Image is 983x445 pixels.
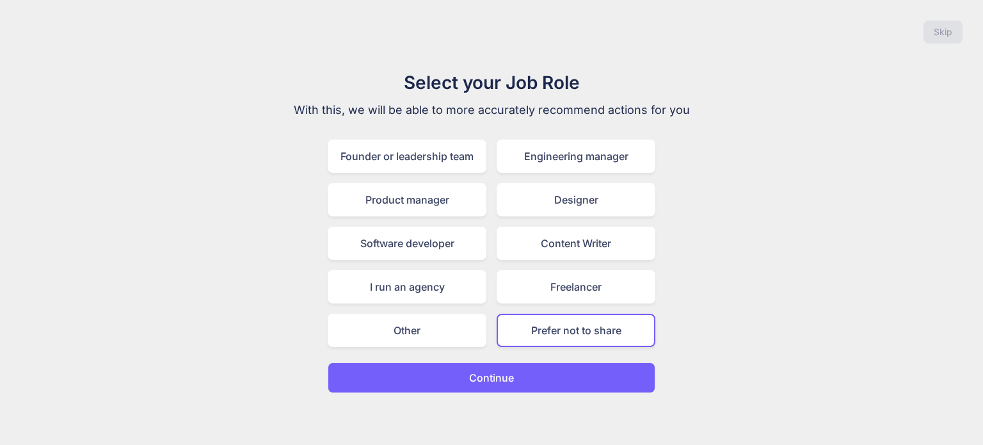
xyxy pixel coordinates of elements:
[276,69,707,96] h1: Select your Job Role
[469,370,514,385] p: Continue
[328,362,655,393] button: Continue
[923,20,963,44] button: Skip
[276,101,707,119] p: With this, we will be able to more accurately recommend actions for you
[328,183,486,216] div: Product manager
[328,227,486,260] div: Software developer
[328,314,486,347] div: Other
[328,140,486,173] div: Founder or leadership team
[497,183,655,216] div: Designer
[497,270,655,303] div: Freelancer
[497,140,655,173] div: Engineering manager
[328,270,486,303] div: I run an agency
[497,314,655,347] div: Prefer not to share
[497,227,655,260] div: Content Writer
